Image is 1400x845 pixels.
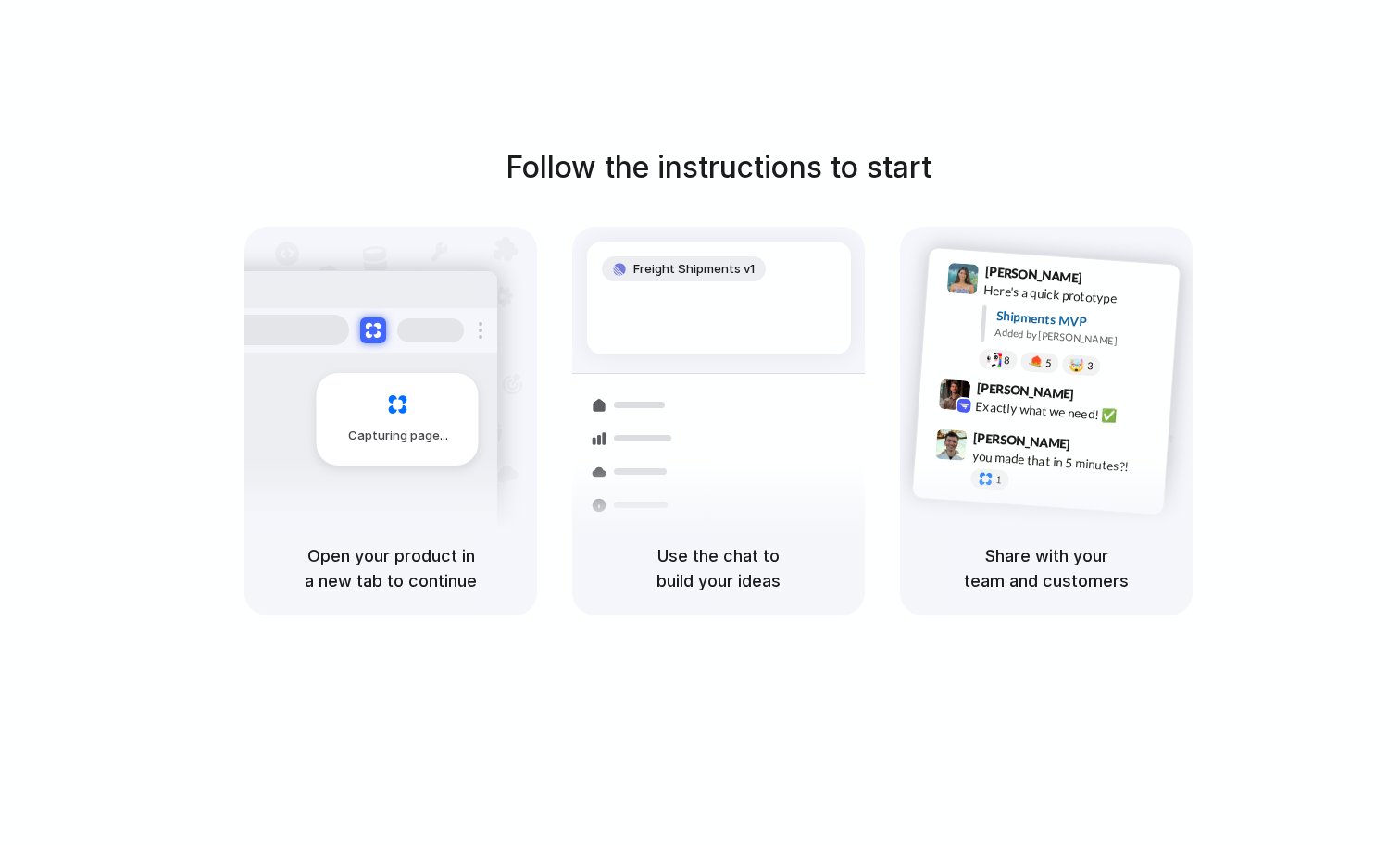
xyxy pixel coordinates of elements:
span: 5 [1045,358,1052,368]
h5: Use the chat to build your ideas [594,543,843,593]
h5: Open your product in a new tab to continue [267,543,515,593]
div: Exactly what we need! ✅ [975,396,1160,428]
span: 3 [1087,361,1094,371]
div: 🤯 [1069,358,1085,372]
span: 9:42 AM [1080,386,1118,408]
span: 9:47 AM [1076,436,1114,458]
div: Added by [PERSON_NAME] [994,325,1165,352]
h1: Follow the instructions to start [506,145,931,190]
span: [PERSON_NAME] [973,427,1071,454]
div: Shipments MVP [995,306,1167,337]
h5: Share with your team and customers [922,543,1170,593]
span: 1 [995,475,1002,485]
div: Here's a quick prototype [983,280,1169,312]
span: 8 [1004,354,1010,365]
span: Freight Shipments v1 [633,260,755,279]
span: Capturing page [348,427,451,445]
span: [PERSON_NAME] [976,378,1074,404]
div: you made that in 5 minutes?! [971,446,1156,478]
span: [PERSON_NAME] [984,261,1082,288]
span: 9:41 AM [1088,269,1126,292]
